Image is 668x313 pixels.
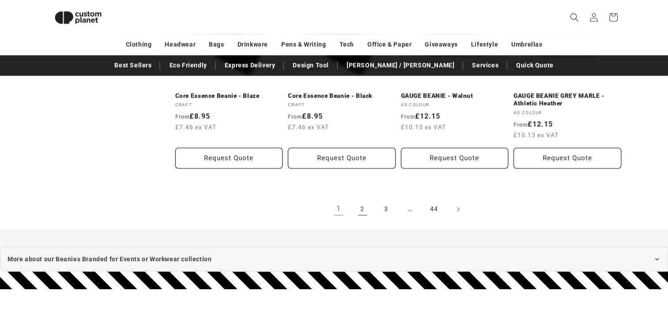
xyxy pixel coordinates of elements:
[47,4,109,31] img: Custom Planet
[339,37,354,52] a: Tech
[238,37,268,52] a: Drinkware
[288,148,396,168] button: Request Quote
[513,92,621,107] a: GAUGE BEANIE GREY MARLE - Athletic Heather
[288,57,333,73] a: Design Tool
[377,199,396,219] a: Page 3
[126,37,152,52] a: Clothing
[513,148,621,168] : Request Quote
[400,199,420,219] span: …
[401,148,509,168] : Request Quote
[165,57,211,73] a: Eco Friendly
[175,199,621,219] nav: Pagination
[511,37,542,52] a: Umbrellas
[175,92,283,100] a: Core Essence Beanie - Blaze
[281,37,326,52] a: Pens & Writing
[8,254,211,265] span: More about our Beanies Branded for Events or Workwear collection
[448,199,468,219] a: Next page
[329,199,348,219] a: Page 1
[288,92,396,100] a: Core Essence Beanie - Black
[401,92,509,100] a: GAUGE BEANIE - Walnut
[342,57,459,73] a: [PERSON_NAME] / [PERSON_NAME]
[468,57,503,73] a: Services
[471,37,498,52] a: Lifestyle
[209,37,224,52] a: Bags
[424,199,444,219] a: Page 44
[512,57,558,73] a: Quick Quote
[165,37,196,52] a: Headwear
[367,37,411,52] a: Office & Paper
[175,148,283,168] button: Request Quote
[425,37,457,52] a: Giveaways
[565,8,584,27] summary: Search
[521,218,668,313] iframe: Chat Widget
[220,57,280,73] a: Express Delivery
[110,57,156,73] a: Best Sellers
[353,199,372,219] a: Page 2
